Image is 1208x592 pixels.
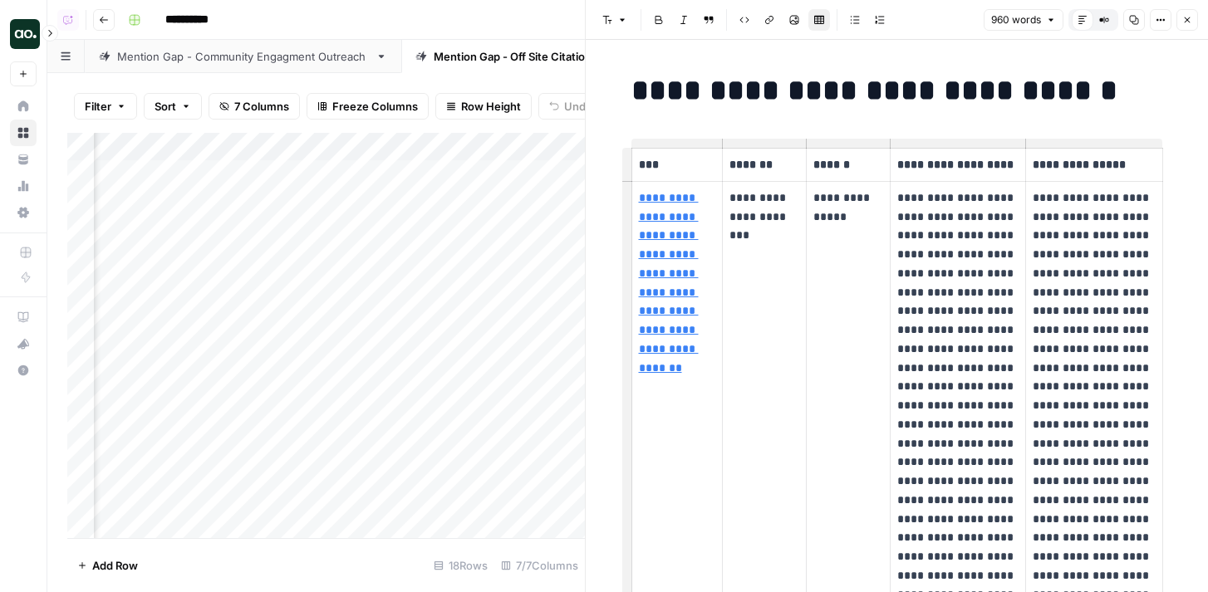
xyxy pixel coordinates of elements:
button: What's new? [10,330,37,357]
div: What's new? [11,331,36,356]
a: Browse [10,120,37,146]
button: Undo [538,93,603,120]
span: Freeze Columns [332,98,418,115]
div: 18 Rows [427,552,494,579]
button: Help + Support [10,357,37,384]
div: 7/7 Columns [494,552,585,579]
span: 7 Columns [234,98,289,115]
span: Row Height [461,98,521,115]
a: Home [10,93,37,120]
div: Mention Gap - Off Site Citation Outreach [434,48,643,65]
button: Workspace: Dillon Test [10,13,37,55]
a: Mention Gap - Off Site Citation Outreach [401,40,675,73]
a: Your Data [10,146,37,173]
span: Filter [85,98,111,115]
button: Sort [144,93,202,120]
a: Settings [10,199,37,226]
button: Row Height [435,93,532,120]
img: Dillon Test Logo [10,19,40,49]
button: Freeze Columns [307,93,429,120]
div: Mention Gap - Community Engagment Outreach [117,48,369,65]
span: Add Row [92,557,138,574]
span: 960 words [991,12,1041,27]
button: 960 words [984,9,1063,31]
span: Sort [155,98,176,115]
a: Mention Gap - Community Engagment Outreach [85,40,401,73]
a: AirOps Academy [10,304,37,330]
a: Usage [10,173,37,199]
button: Filter [74,93,137,120]
button: Add Row [67,552,148,579]
button: 7 Columns [209,93,300,120]
span: Undo [564,98,592,115]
